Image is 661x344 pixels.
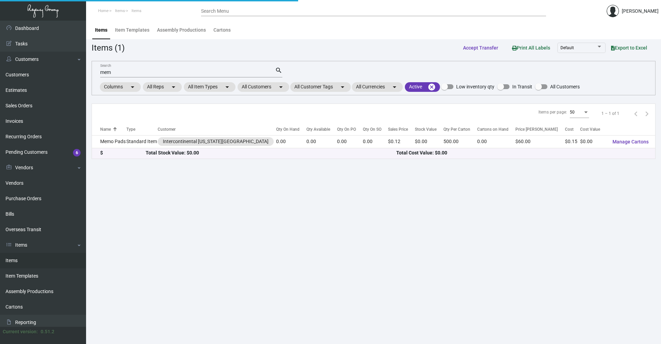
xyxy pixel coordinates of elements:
[565,135,580,148] td: $0.15
[290,82,351,92] mat-chip: All Customer Tags
[213,26,231,34] div: Cartons
[363,135,388,148] td: 0.00
[132,9,141,13] span: Items
[306,135,337,148] td: 0.00
[100,126,126,132] div: Name
[388,126,408,132] div: Sales Price
[515,135,565,148] td: $60.00
[606,42,653,54] button: Export to Excel
[506,41,556,54] button: Print All Labels
[396,149,647,157] div: Total Cost Value: $0.00
[337,126,363,132] div: Qty On PO
[512,83,532,91] span: In Transit
[580,135,607,148] td: $0.00
[405,82,440,92] mat-chip: Active
[306,126,337,132] div: Qty Available
[463,45,498,51] span: Accept Transfer
[630,108,641,119] button: Previous page
[477,135,515,148] td: 0.00
[515,126,565,132] div: Price [PERSON_NAME]
[622,8,659,15] div: [PERSON_NAME]
[128,83,137,91] mat-icon: arrow_drop_down
[458,42,504,54] button: Accept Transfer
[607,5,619,17] img: admin@bootstrapmaster.com
[428,83,436,91] mat-icon: cancel
[570,110,575,115] span: 50
[92,135,126,148] td: Memo Pads
[115,9,125,13] span: Items
[560,45,574,50] span: Default
[515,126,558,132] div: Price [PERSON_NAME]
[158,123,276,135] th: Customer
[3,328,38,335] div: Current version:
[337,126,356,132] div: Qty On PO
[143,82,182,92] mat-chip: All Reps
[443,126,477,132] div: Qty Per Carton
[570,110,589,115] mat-select: Items per page:
[277,83,285,91] mat-icon: arrow_drop_down
[100,82,141,92] mat-chip: Columns
[512,45,550,51] span: Print All Labels
[538,109,567,115] div: Items per page:
[98,9,108,13] span: Home
[565,126,580,132] div: Cost
[126,126,135,132] div: Type
[607,136,654,148] button: Manage Cartons
[388,135,415,148] td: $0.12
[611,45,647,51] span: Export to Excel
[363,126,381,132] div: Qty On SO
[565,126,574,132] div: Cost
[100,126,111,132] div: Name
[443,126,470,132] div: Qty Per Carton
[363,126,388,132] div: Qty On SO
[126,135,158,148] td: Standard Item
[338,83,347,91] mat-icon: arrow_drop_down
[275,66,282,75] mat-icon: search
[550,83,580,91] span: All Customers
[126,126,158,132] div: Type
[580,126,600,132] div: Cost Value
[352,82,403,92] mat-chip: All Currencies
[100,149,146,157] div: $
[276,126,306,132] div: Qty On Hand
[415,126,437,132] div: Stock Value
[238,82,289,92] mat-chip: All Customers
[92,42,125,54] div: Items (1)
[169,83,178,91] mat-icon: arrow_drop_down
[388,126,415,132] div: Sales Price
[184,82,235,92] mat-chip: All Item Types
[415,135,443,148] td: $0.00
[641,108,652,119] button: Next page
[601,110,619,117] div: 1 – 1 of 1
[276,135,306,148] td: 0.00
[477,126,515,132] div: Cartons on Hand
[580,126,607,132] div: Cost Value
[337,135,363,148] td: 0.00
[41,328,54,335] div: 0.51.2
[276,126,300,132] div: Qty On Hand
[163,138,269,145] div: Intercontinental [US_STATE][GEOGRAPHIC_DATA]
[146,149,396,157] div: Total Stock Value: $0.00
[115,26,149,34] div: Item Templates
[477,126,508,132] div: Cartons on Hand
[390,83,399,91] mat-icon: arrow_drop_down
[223,83,231,91] mat-icon: arrow_drop_down
[456,83,494,91] span: Low inventory qty
[443,135,477,148] td: 500.00
[95,26,107,34] div: Items
[415,126,443,132] div: Stock Value
[306,126,330,132] div: Qty Available
[157,26,206,34] div: Assembly Productions
[612,139,649,144] span: Manage Cartons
